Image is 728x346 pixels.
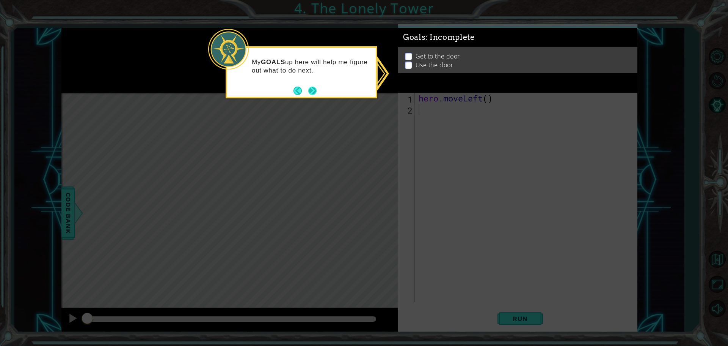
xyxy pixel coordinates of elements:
p: Use the door [416,59,453,67]
span: Goals [403,31,475,40]
p: My up here will help me figure out what to do next. [252,58,370,75]
strong: GOALS [261,58,285,66]
button: Back [293,87,308,95]
p: Get to the door [416,50,460,58]
button: Next [307,85,318,96]
span: : Incomplete [425,31,474,40]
